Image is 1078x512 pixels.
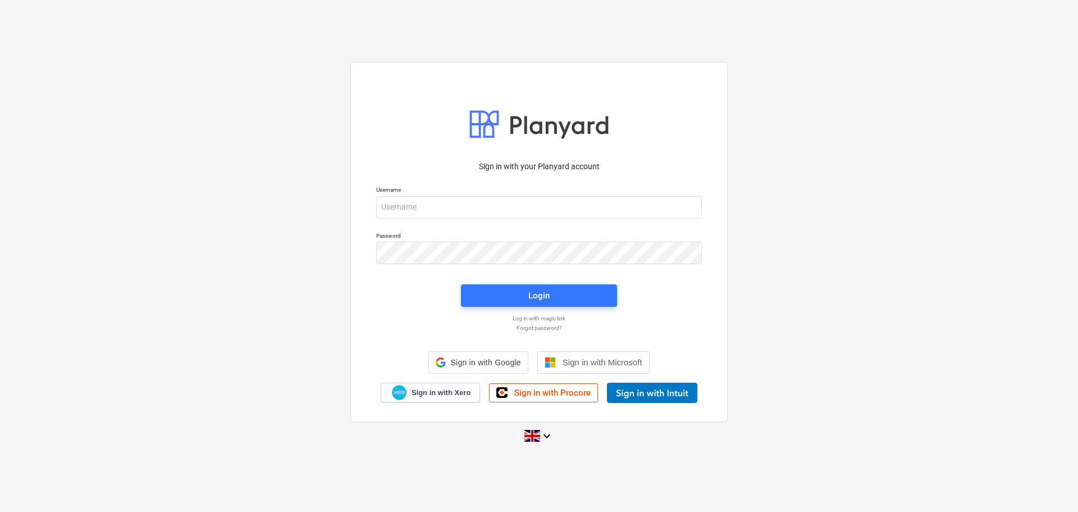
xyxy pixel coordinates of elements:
[528,288,550,303] div: Login
[450,358,520,367] span: Sign in with Google
[428,351,528,374] div: Sign in with Google
[371,315,707,322] a: Log in with magic link
[392,385,406,400] img: Xero logo
[545,357,556,368] img: Microsoft logo
[540,429,554,443] i: keyboard_arrow_down
[461,284,617,307] button: Login
[376,232,702,242] p: Password
[376,161,702,173] p: Sign in with your Planyard account
[489,383,598,402] a: Sign in with Procore
[376,186,702,196] p: Username
[412,388,471,398] span: Sign in with Xero
[381,383,481,402] a: Sign in with Xero
[376,196,702,219] input: Username
[514,388,591,398] span: Sign in with Procore
[563,357,642,367] span: Sign in with Microsoft
[371,324,707,332] a: Forgot password?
